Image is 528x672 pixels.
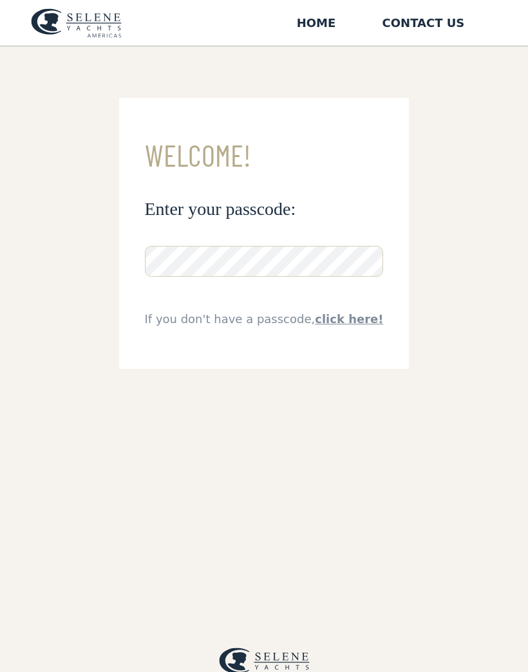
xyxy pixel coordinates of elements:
[145,139,384,172] h3: Welcome!
[315,312,383,326] a: click here!
[382,14,465,32] div: Contact US
[119,98,410,369] form: Email Form
[31,8,122,38] img: logo
[145,198,384,220] h3: Enter your passcode:
[297,14,336,32] div: Home
[297,4,336,42] a: Home
[145,310,384,328] div: If you don't have a passcode,
[382,4,465,42] a: Contact US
